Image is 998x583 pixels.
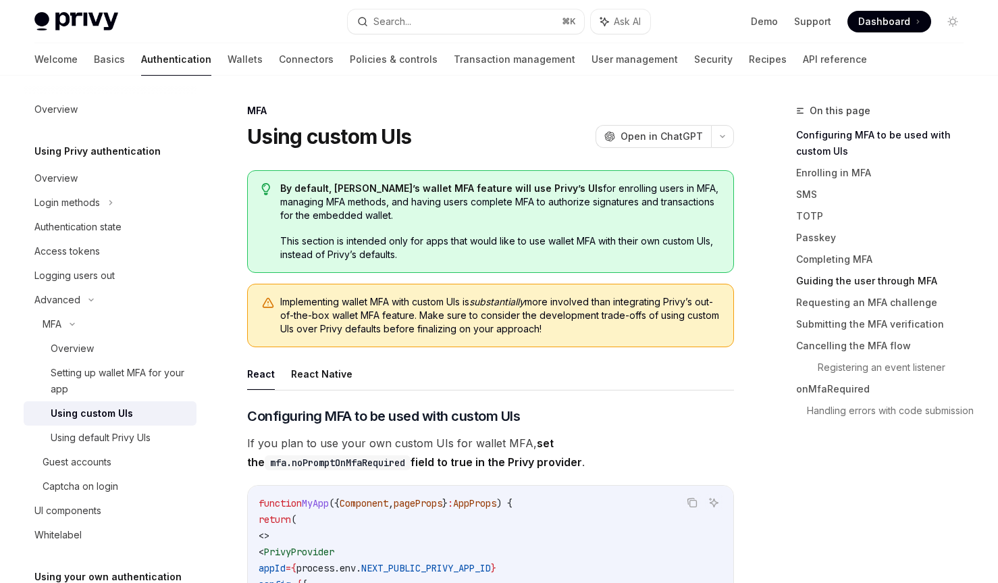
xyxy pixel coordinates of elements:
[34,12,118,31] img: light logo
[265,455,411,470] code: mfa.noPromptOnMfaRequired
[621,130,703,143] span: Open in ChatGPT
[453,497,496,509] span: AppProps
[286,562,291,574] span: =
[394,497,442,509] span: pageProps
[796,378,974,400] a: onMfaRequired
[261,297,275,310] svg: Warning
[264,546,334,558] span: PrivyProvider
[810,103,870,119] span: On this page
[291,513,296,526] span: (
[34,527,82,543] div: Whitelabel
[34,43,78,76] a: Welcome
[694,43,733,76] a: Security
[356,562,361,574] span: .
[847,11,931,32] a: Dashboard
[807,400,974,422] a: Handling errors with code submission
[24,450,196,474] a: Guest accounts
[280,182,720,222] span: for enrolling users in MFA, managing MFA methods, and having users complete MFA to authorize sign...
[796,292,974,313] a: Requesting an MFA challenge
[705,494,723,511] button: Ask AI
[361,562,491,574] span: NEXT_PUBLIC_PRIVY_APP_ID
[751,15,778,28] a: Demo
[43,316,61,332] div: MFA
[247,124,411,149] h1: Using custom UIs
[51,405,133,422] div: Using custom UIs
[796,184,974,205] a: SMS
[259,513,291,526] span: return
[34,292,80,308] div: Advanced
[259,562,286,574] span: appId
[261,183,271,195] svg: Tip
[614,15,641,28] span: Ask AI
[259,546,264,558] span: <
[24,263,196,288] a: Logging users out
[43,454,111,470] div: Guest accounts
[818,357,974,378] a: Registering an event listener
[796,205,974,227] a: TOTP
[562,16,576,27] span: ⌘ K
[247,434,734,472] span: If you plan to use your own custom UIs for wallet MFA, .
[296,562,334,574] span: process
[34,243,100,259] div: Access tokens
[280,234,720,261] span: This section is intended only for apps that would like to use wallet MFA with their own custom UI...
[794,15,831,28] a: Support
[34,268,115,284] div: Logging users out
[34,195,100,211] div: Login methods
[496,497,513,509] span: ) {
[796,270,974,292] a: Guiding the user through MFA
[34,143,161,159] h5: Using Privy authentication
[247,436,582,469] strong: set the field to true in the Privy provider
[43,478,118,495] div: Captcha on login
[302,497,329,509] span: MyApp
[329,497,340,509] span: ({
[24,166,196,191] a: Overview
[24,361,196,401] a: Setting up wallet MFA for your app
[796,249,974,270] a: Completing MFA
[858,15,910,28] span: Dashboard
[51,340,94,357] div: Overview
[94,43,125,76] a: Basics
[591,9,650,34] button: Ask AI
[749,43,787,76] a: Recipes
[34,503,101,519] div: UI components
[24,523,196,547] a: Whitelabel
[334,562,340,574] span: .
[340,562,356,574] span: env
[796,335,974,357] a: Cancelling the MFA flow
[24,474,196,499] a: Captcha on login
[24,239,196,263] a: Access tokens
[942,11,964,32] button: Toggle dark mode
[350,43,438,76] a: Policies & controls
[228,43,263,76] a: Wallets
[247,358,275,390] button: React
[454,43,575,76] a: Transaction management
[24,97,196,122] a: Overview
[491,562,496,574] span: }
[796,313,974,335] a: Submitting the MFA verification
[51,365,188,397] div: Setting up wallet MFA for your app
[259,497,302,509] span: function
[683,494,701,511] button: Copy the contents from the code block
[291,358,352,390] button: React Native
[803,43,867,76] a: API reference
[592,43,678,76] a: User management
[469,296,525,307] em: substantially
[34,101,78,118] div: Overview
[24,336,196,361] a: Overview
[796,227,974,249] a: Passkey
[442,497,448,509] span: }
[259,530,269,542] span: <>
[34,219,122,235] div: Authentication state
[51,430,151,446] div: Using default Privy UIs
[291,562,296,574] span: {
[280,182,603,194] strong: By default, [PERSON_NAME]’s wallet MFA feature will use Privy’s UIs
[596,125,711,148] button: Open in ChatGPT
[796,162,974,184] a: Enrolling in MFA
[24,215,196,239] a: Authentication state
[373,14,411,30] div: Search...
[247,104,734,118] div: MFA
[24,499,196,523] a: UI components
[247,407,520,426] span: Configuring MFA to be used with custom UIs
[388,497,394,509] span: ,
[448,497,453,509] span: :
